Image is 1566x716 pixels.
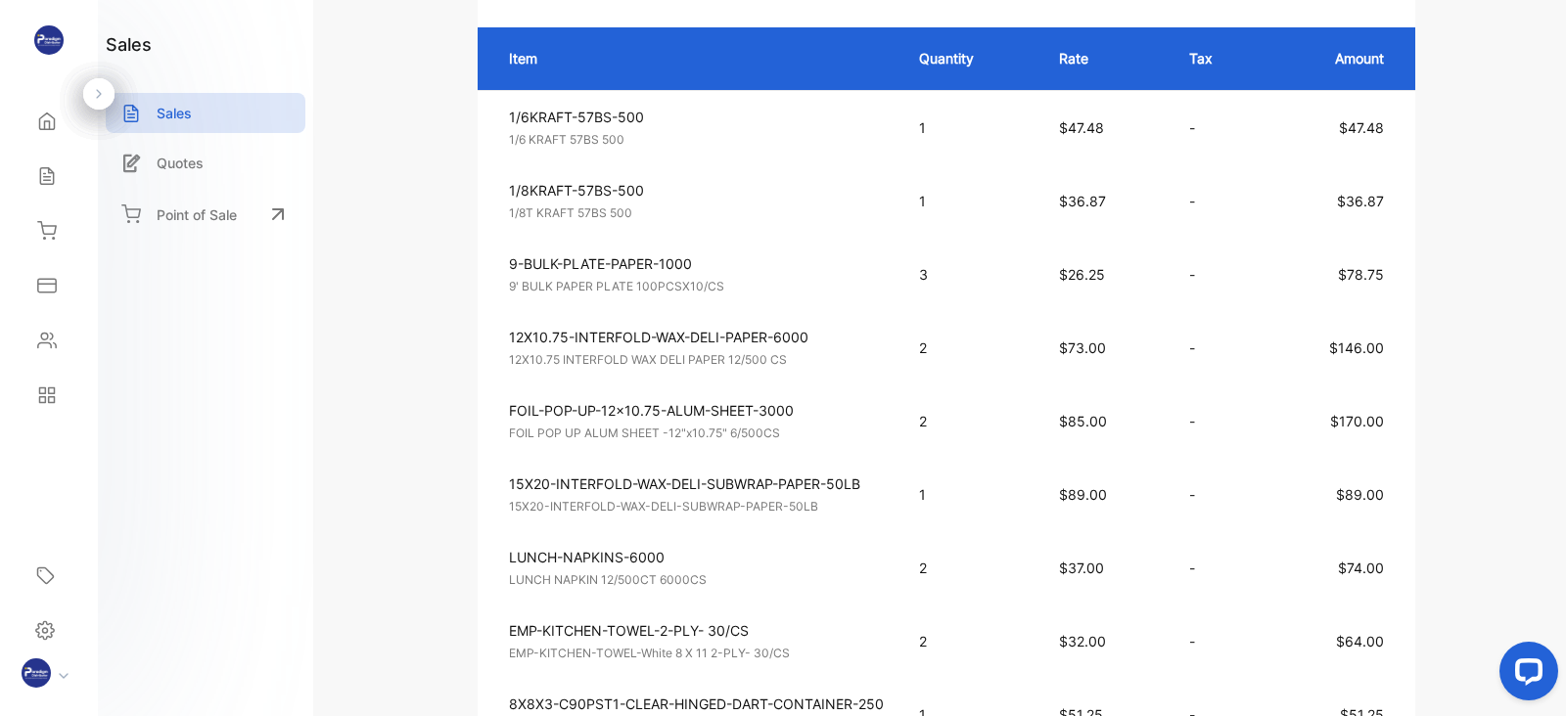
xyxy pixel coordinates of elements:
p: 2 [919,558,1020,578]
p: LUNCH NAPKIN 12/500CT 6000CS [509,571,884,589]
span: $32.00 [1059,633,1106,649]
span: $146.00 [1329,339,1384,356]
p: Point of Sale [157,204,237,225]
span: $170.00 [1330,413,1384,429]
p: 2 [919,631,1020,651]
p: - [1189,558,1244,578]
span: $64.00 [1336,633,1384,649]
p: Tax [1189,48,1244,68]
p: 8X8X3-C90PST1-CLEAR-HINGED-DART-CONTAINER-250 [509,694,884,714]
p: 9' BULK PAPER PLATE 100PCSX10/CS [509,278,884,295]
p: - [1189,631,1244,651]
p: Quantity [919,48,1020,68]
p: 9-BULK-PLATE-PAPER-1000 [509,253,884,274]
span: $89.00 [1059,486,1107,503]
span: $47.48 [1059,119,1104,136]
p: Sales [157,103,192,123]
span: $73.00 [1059,339,1106,356]
p: FOIL-POP-UP-12x10.75-ALUM-SHEET-3000 [509,400,884,421]
p: EMP-KITCHEN-TOWEL-2-PLY- 30/CS [509,620,884,641]
span: $47.48 [1339,119,1384,136]
a: Point of Sale [106,193,305,236]
p: Amount [1283,48,1384,68]
a: Sales [106,93,305,133]
p: LUNCH-NAPKINS-6000 [509,547,884,567]
p: 1 [919,191,1020,211]
span: $89.00 [1336,486,1384,503]
p: FOIL POP UP ALUM SHEET -12"x10.75" 6/500CS [509,425,884,442]
p: Item [509,48,880,68]
span: $78.75 [1338,266,1384,283]
iframe: LiveChat chat widget [1484,634,1566,716]
p: 1/8T KRAFT 57BS 500 [509,204,884,222]
p: - [1189,337,1244,358]
span: $85.00 [1059,413,1107,429]
p: EMP-KITCHEN-TOWEL-White 8 X 11 2-PLY- 30/CS [509,645,884,662]
img: logo [34,25,64,55]
p: 15X20-INTERFOLD-WAX-DELI-SUBWRAP-PAPER-50LB [509,498,884,515]
p: - [1189,264,1244,285]
p: - [1189,191,1244,211]
img: profile [22,658,51,688]
p: 2 [919,411,1020,431]
p: 1/6KRAFT-57BS-500 [509,107,884,127]
span: $36.87 [1059,193,1106,209]
p: 15X20-INTERFOLD-WAX-DELI-SUBWRAP-PAPER-50LB [509,473,884,494]
p: 1/8KRAFT-57BS-500 [509,180,884,201]
p: 12X10.75-INTERFOLD-WAX-DELI-PAPER-6000 [509,327,884,347]
p: 2 [919,337,1020,358]
p: - [1189,484,1244,505]
span: $74.00 [1338,559,1384,576]
p: 1 [919,484,1020,505]
span: $37.00 [1059,559,1104,576]
p: 3 [919,264,1020,285]
p: 1 [919,117,1020,138]
span: $36.87 [1337,193,1384,209]
p: Rate [1059,48,1150,68]
p: - [1189,411,1244,431]
p: 12X10.75 INTERFOLD WAX DELI PAPER 12/500 CS [509,351,884,369]
p: - [1189,117,1244,138]
p: 1/6 KRAFT 57BS 500 [509,131,884,149]
a: Quotes [106,143,305,183]
h1: sales [106,31,152,58]
p: Quotes [157,153,204,173]
span: $26.25 [1059,266,1105,283]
